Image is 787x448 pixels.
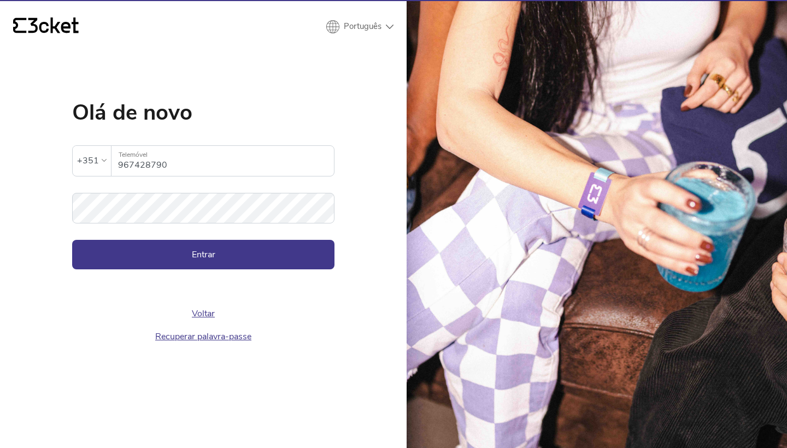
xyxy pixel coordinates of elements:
[72,102,334,123] h1: Olá de novo
[111,146,334,164] label: Telemóvel
[118,146,334,176] input: Telemóvel
[13,18,26,33] g: {' '}
[77,152,99,169] div: +351
[72,240,334,269] button: Entrar
[13,17,79,36] a: {' '}
[155,331,251,343] a: Recuperar palavra-passe
[192,308,215,320] a: Voltar
[72,193,334,211] label: Palavra-passe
